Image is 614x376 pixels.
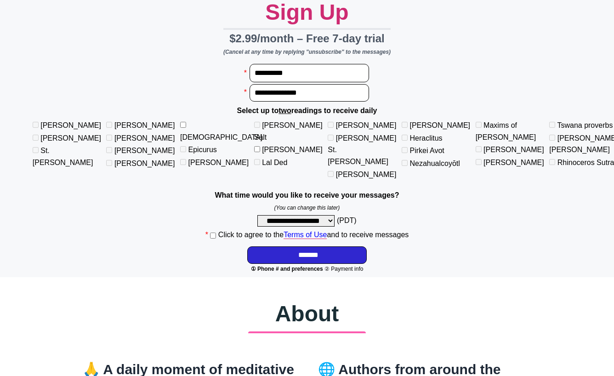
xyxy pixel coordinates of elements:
label: Lal Ded [262,159,287,166]
label: [PERSON_NAME] [188,159,249,166]
u: two [279,107,291,114]
strong: What time would you like to receive your messages? [215,191,399,199]
em: (You can change this later) [274,205,340,211]
label: [PERSON_NAME] [114,134,175,142]
a: Terms of Use [284,231,327,239]
label: Heraclitus [409,134,442,142]
label: Pirkei Avot [409,147,444,154]
label: [PERSON_NAME] [40,121,101,129]
label: [PERSON_NAME] [40,134,101,142]
label: Tswana proverbs [557,121,613,129]
label: Nezahualcoyōtl [409,160,460,167]
label: [PERSON_NAME] [262,146,323,154]
strong: Select up to readings to receive daily [237,107,377,114]
span: ② Payment info [324,266,363,272]
label: [PERSON_NAME] [114,147,175,154]
span: (PDT) [337,216,357,224]
span: ① Phone # and preferences [251,266,323,272]
label: St. [PERSON_NAME] [33,147,93,166]
label: Click to agree to the and to receive messages [218,231,409,239]
label: [PERSON_NAME] [114,121,175,129]
label: Maxims of [PERSON_NAME] [476,121,536,141]
label: [PERSON_NAME] [114,160,175,167]
i: (Cancel at any time by replying "unsubscribe" to the messages) [223,49,391,55]
div: $2.99/month – Free 7-day trial [223,28,391,47]
label: Epicurus [188,146,217,154]
label: [PERSON_NAME] [483,146,544,154]
span: About [275,302,339,326]
label: [PERSON_NAME] [336,171,397,178]
label: [PERSON_NAME] Salt [254,121,323,141]
label: [PERSON_NAME] [483,159,544,166]
label: [DEMOGRAPHIC_DATA] [180,133,262,141]
label: [PERSON_NAME] [409,121,470,129]
label: [PERSON_NAME] St. [PERSON_NAME] [328,134,396,165]
label: [PERSON_NAME] [336,121,397,129]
